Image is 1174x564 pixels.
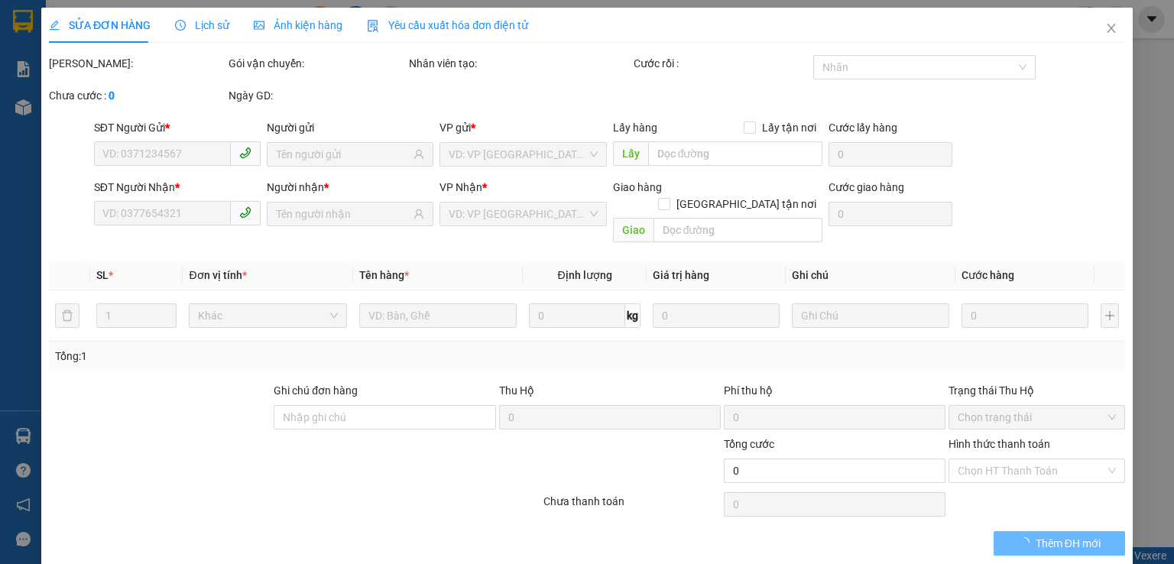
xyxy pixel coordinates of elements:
[175,20,186,31] span: clock-circle
[109,89,115,102] b: 0
[557,269,611,281] span: Định lượng
[724,438,774,450] span: Tổng cước
[96,269,109,281] span: SL
[267,179,433,196] div: Người nhận
[653,218,822,242] input: Dọc đường
[175,19,229,31] span: Lịch sử
[634,55,810,72] div: Cước rồi :
[49,20,60,31] span: edit
[542,493,722,520] div: Chưa thanh toán
[229,87,405,104] div: Ngày GD:
[276,146,410,163] input: Tên người gửi
[653,269,709,281] span: Giá trị hàng
[49,19,151,31] span: SỬA ĐƠN HÀNG
[1101,303,1119,328] button: plus
[367,19,528,31] span: Yêu cầu xuất hóa đơn điện tử
[653,303,780,328] input: 0
[274,405,495,429] input: Ghi chú đơn hàng
[254,20,264,31] span: picture
[756,119,822,136] span: Lấy tận nơi
[612,181,661,193] span: Giao hàng
[612,122,657,134] span: Lấy hàng
[786,261,955,290] th: Ghi chú
[239,147,251,159] span: phone
[829,142,952,167] input: Cước lấy hàng
[962,269,1014,281] span: Cước hàng
[612,141,647,166] span: Lấy
[962,303,1088,328] input: 0
[274,384,358,397] label: Ghi chú đơn hàng
[1090,8,1133,50] button: Close
[498,384,533,397] span: Thu Hộ
[1018,537,1035,548] span: loading
[94,179,261,196] div: SĐT Người Nhận
[229,55,405,72] div: Gói vận chuyển:
[724,382,945,405] div: Phí thu hộ
[267,119,433,136] div: Người gửi
[94,119,261,136] div: SĐT Người Gửi
[189,269,246,281] span: Đơn vị tính
[792,303,949,328] input: Ghi Chú
[949,438,1050,450] label: Hình thức thanh toán
[276,206,410,222] input: Tên người nhận
[413,149,424,160] span: user
[829,122,897,134] label: Cước lấy hàng
[49,55,225,72] div: [PERSON_NAME]:
[829,202,952,226] input: Cước giao hàng
[1035,535,1100,552] span: Thêm ĐH mới
[409,55,631,72] div: Nhân viên tạo:
[359,303,517,328] input: VD: Bàn, Ghế
[670,196,822,212] span: [GEOGRAPHIC_DATA] tận nơi
[239,206,251,219] span: phone
[949,382,1125,399] div: Trạng thái Thu Hộ
[439,181,482,193] span: VP Nhận
[198,304,337,327] span: Khác
[958,406,1116,429] span: Chọn trạng thái
[625,303,641,328] span: kg
[49,87,225,104] div: Chưa cước :
[829,181,904,193] label: Cước giao hàng
[367,20,379,32] img: icon
[647,141,822,166] input: Dọc đường
[994,531,1126,556] button: Thêm ĐH mới
[55,348,454,365] div: Tổng: 1
[439,119,606,136] div: VP gửi
[1105,22,1117,34] span: close
[413,209,424,219] span: user
[359,269,409,281] span: Tên hàng
[612,218,653,242] span: Giao
[55,303,79,328] button: delete
[254,19,342,31] span: Ảnh kiện hàng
